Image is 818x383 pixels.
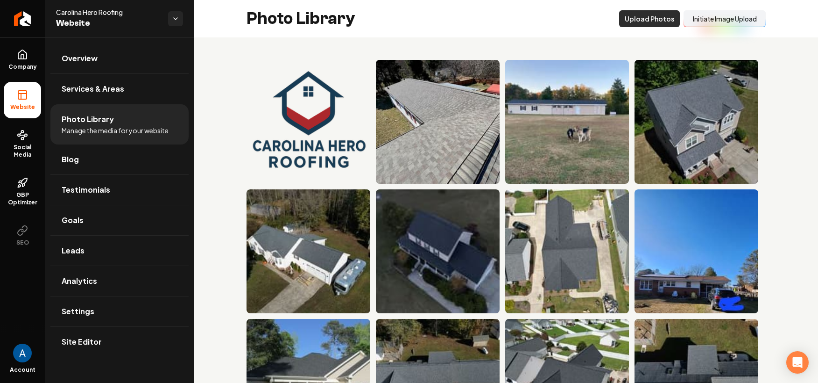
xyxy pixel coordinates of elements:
[4,170,41,214] a: GBP Optimizer
[62,154,79,165] span: Blog
[62,336,102,347] span: Site Editor
[62,306,94,317] span: Settings
[62,126,170,135] span: Manage the media for your website.
[247,60,370,184] img: Carolina Hero Roofing logo featuring a house icon with red and blue colors.
[56,17,161,30] span: Website
[247,189,370,313] img: Aerial view of a white house with a blue RV, surrounded by trees and open land.
[50,266,189,296] a: Analytics
[62,114,114,125] span: Photo Library
[13,344,32,362] img: Andrew Magana
[376,189,500,313] img: Aerial view of a modern two-story house surrounded by greenery and a spacious yard.
[50,145,189,174] a: Blog
[50,175,189,205] a: Testimonials
[13,344,32,362] button: Open user button
[4,191,41,206] span: GBP Optimizer
[635,189,758,313] img: Residential house with solar panels, blue sky, and parked car in driveway.
[4,217,41,254] button: SEO
[62,275,97,287] span: Analytics
[505,189,629,313] img: Aerial view of residential homes with dark roofs and landscaped yards in a suburban neighborhood.
[62,245,85,256] span: Leads
[62,215,84,226] span: Goals
[10,366,35,374] span: Account
[619,10,680,27] button: Upload Photos
[786,351,809,374] div: Open Intercom Messenger
[50,327,189,357] a: Site Editor
[4,144,41,159] span: Social Media
[13,239,33,246] span: SEO
[62,83,124,94] span: Services & Areas
[635,60,758,184] img: Aerial view of a two-story beige house with a gray shingle roof and landscaped yard.
[684,10,766,27] button: Initiate Image Upload
[376,60,500,184] img: Aerial view of a gray shingle roof on a residential home with trees in the background.
[14,11,31,26] img: Rebolt Logo
[50,236,189,266] a: Leads
[56,7,161,17] span: Carolina Hero Roofing
[50,296,189,326] a: Settings
[247,9,355,28] h2: Photo Library
[62,53,98,64] span: Overview
[4,42,41,78] a: Company
[505,60,629,184] img: Two dogs play in a grassy field near a barn surrounded by trees in autumn.
[50,205,189,235] a: Goals
[62,184,110,195] span: Testimonials
[5,63,41,71] span: Company
[7,103,39,111] span: Website
[50,74,189,104] a: Services & Areas
[4,122,41,166] a: Social Media
[50,43,189,73] a: Overview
